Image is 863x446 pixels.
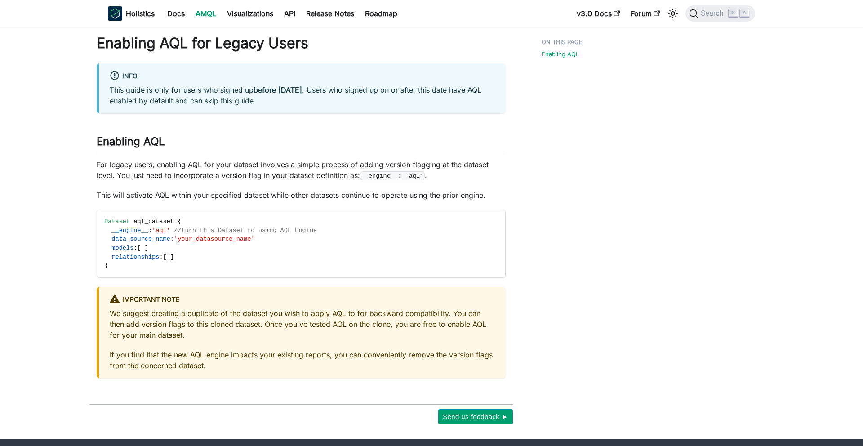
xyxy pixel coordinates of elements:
h1: Enabling AQL for Legacy Users [97,34,506,52]
a: Release Notes [301,6,360,21]
code: __engine__: 'aql' [360,171,425,180]
b: Holistics [126,8,155,19]
p: For legacy users, enabling AQL for your dataset involves a simple process of adding version flagg... [97,159,506,181]
p: If you find that the new AQL engine impacts your existing reports, you can conveniently remove th... [110,349,495,371]
a: Roadmap [360,6,403,21]
span: } [104,262,108,269]
span: models [111,245,133,251]
span: [ [137,245,141,251]
span: Dataset [104,218,130,225]
a: v3.0 Docs [571,6,625,21]
a: Forum [625,6,665,21]
a: Visualizations [222,6,279,21]
button: Switch between dark and light mode (currently light mode) [666,6,680,21]
p: This will activate AQL within your specified dataset while other datasets continue to operate usi... [97,190,506,201]
strong: before [DATE] [254,85,302,94]
a: Docs [162,6,190,21]
span: 'aql' [152,227,170,234]
a: Enabling AQL [542,50,579,58]
span: ] [145,245,148,251]
span: aql_dataset [133,218,174,225]
span: Search [698,9,729,18]
h2: Enabling AQL [97,135,506,152]
button: Search (Command+K) [685,5,755,22]
span: 'your_datasource_name' [174,236,254,242]
span: : [133,245,137,251]
span: : [170,236,174,242]
img: Holistics [108,6,122,21]
span: __engine__ [111,227,148,234]
kbd: ⌘ [729,9,738,17]
span: //turn this Dataset to using AQL Engine [174,227,317,234]
span: : [148,227,152,234]
div: Important Note [110,294,495,306]
a: API [279,6,301,21]
button: Send us feedback ► [438,409,513,424]
span: relationships [111,254,159,260]
span: ] [170,254,174,260]
a: AMQL [190,6,222,21]
span: data_source_name [111,236,170,242]
kbd: K [740,9,749,17]
span: [ [163,254,167,260]
span: { [178,218,181,225]
a: HolisticsHolistics [108,6,155,21]
span: Send us feedback ► [443,411,508,423]
span: : [159,254,163,260]
p: This guide is only for users who signed up . Users who signed up on or after this date have AQL e... [110,85,495,106]
p: We suggest creating a duplicate of the dataset you wish to apply AQL to for backward compatibilit... [110,308,495,340]
div: info [110,71,495,82]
